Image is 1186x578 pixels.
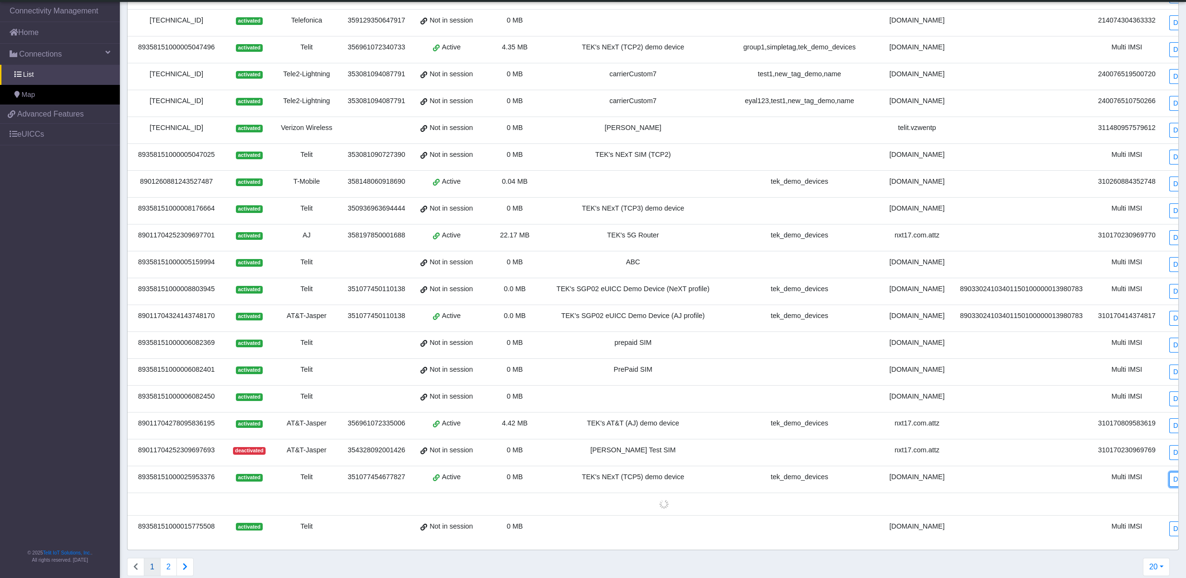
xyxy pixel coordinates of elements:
[507,392,523,400] span: 0 MB
[555,311,711,321] div: TEK's SGP02 eUICC Demo Device (AJ profile)
[555,150,711,160] div: TEK's NExT SIM (TCP2)
[236,44,262,52] span: activated
[507,366,523,373] span: 0 MB
[507,70,523,78] span: 0 MB
[887,42,946,53] div: [DOMAIN_NAME]
[279,521,334,532] div: Telit
[887,15,946,26] div: [DOMAIN_NAME]
[555,123,711,133] div: [PERSON_NAME]
[555,203,711,214] div: TEK's NExT (TCP3) demo device
[346,69,407,80] div: 353081094087791
[133,338,220,348] div: 89358151000006082369
[279,284,334,295] div: Telit
[1112,258,1142,266] span: Multi IMSI
[504,285,526,293] span: 0.0 MB
[23,70,34,80] span: List
[555,42,711,53] div: TEK's NExT (TCP2) demo device
[279,150,334,160] div: Telit
[430,257,473,268] span: Not in session
[442,418,461,429] span: Active
[555,230,711,241] div: TEK's 5G Router
[887,203,946,214] div: [DOMAIN_NAME]
[133,42,220,53] div: 89358151000005047496
[236,313,262,320] span: activated
[555,445,711,456] div: [PERSON_NAME] Test SIM
[279,69,334,80] div: Tele2-Lightning
[1098,177,1155,185] span: 310260884352748
[430,69,473,80] span: Not in session
[160,558,177,576] button: 2
[279,391,334,402] div: Telit
[555,338,711,348] div: prepaid SIM
[236,205,262,213] span: activated
[507,258,523,266] span: 0 MB
[236,393,262,401] span: activated
[133,418,220,429] div: 89011704278095836195
[133,230,220,241] div: 89011704252309697701
[279,15,334,26] div: Telefonica
[1098,312,1155,319] span: 310170414374817
[723,472,876,483] div: tek_demo_devices
[507,97,523,105] span: 0 MB
[19,48,62,60] span: Connections
[507,473,523,481] span: 0 MB
[279,203,334,214] div: Telit
[133,391,220,402] div: 89358151000006082450
[1112,366,1142,373] span: Multi IMSI
[279,338,334,348] div: Telit
[430,521,473,532] span: Not in session
[502,419,528,427] span: 4.42 MB
[430,391,473,402] span: Not in session
[958,311,1084,321] div: 89033024103401150100000013980783
[236,71,262,79] span: activated
[1098,70,1155,78] span: 240076519500720
[1112,473,1142,481] span: Multi IMSI
[346,445,407,456] div: 354328092001426
[127,558,194,576] nav: Connections list navigation
[133,150,220,160] div: 89358151000005047025
[555,69,711,80] div: carrierCustom7
[1143,558,1170,576] button: 20
[507,151,523,158] span: 0 MB
[723,42,876,53] div: group1,simpletag,tek_demo_devices
[133,15,220,26] div: [TECHNICAL_ID]
[346,418,407,429] div: 356961072335006
[723,418,876,429] div: tek_demo_devices
[346,150,407,160] div: 353081090727390
[1098,231,1155,239] span: 310170230969770
[507,522,523,530] span: 0 MB
[430,96,473,106] span: Not in session
[430,15,473,26] span: Not in session
[236,152,262,159] span: activated
[236,98,262,106] span: activated
[346,96,407,106] div: 353081094087791
[1112,392,1142,400] span: Multi IMSI
[22,90,35,100] span: Map
[346,230,407,241] div: 358197850001688
[279,472,334,483] div: Telit
[236,125,262,132] span: activated
[236,523,262,531] span: activated
[555,365,711,375] div: PrePaid SIM
[1112,204,1142,212] span: Multi IMSI
[279,445,334,456] div: AT&T-Jasper
[887,257,946,268] div: [DOMAIN_NAME]
[555,257,711,268] div: ABC
[346,472,407,483] div: 351077454677827
[346,42,407,53] div: 356961072340733
[887,338,946,348] div: [DOMAIN_NAME]
[442,472,461,483] span: Active
[279,123,334,133] div: Verizon Wireless
[133,177,220,187] div: 8901260881243527487
[887,418,946,429] div: nxt17.com.attz
[236,420,262,428] span: activated
[43,550,91,555] a: Telit IoT Solutions, Inc.
[346,284,407,295] div: 351077450110138
[887,472,946,483] div: [DOMAIN_NAME]
[887,96,946,106] div: [DOMAIN_NAME]
[507,204,523,212] span: 0 MB
[346,15,407,26] div: 359129350647917
[555,96,711,106] div: carrierCustom7
[507,339,523,346] span: 0 MB
[723,311,876,321] div: tek_demo_devices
